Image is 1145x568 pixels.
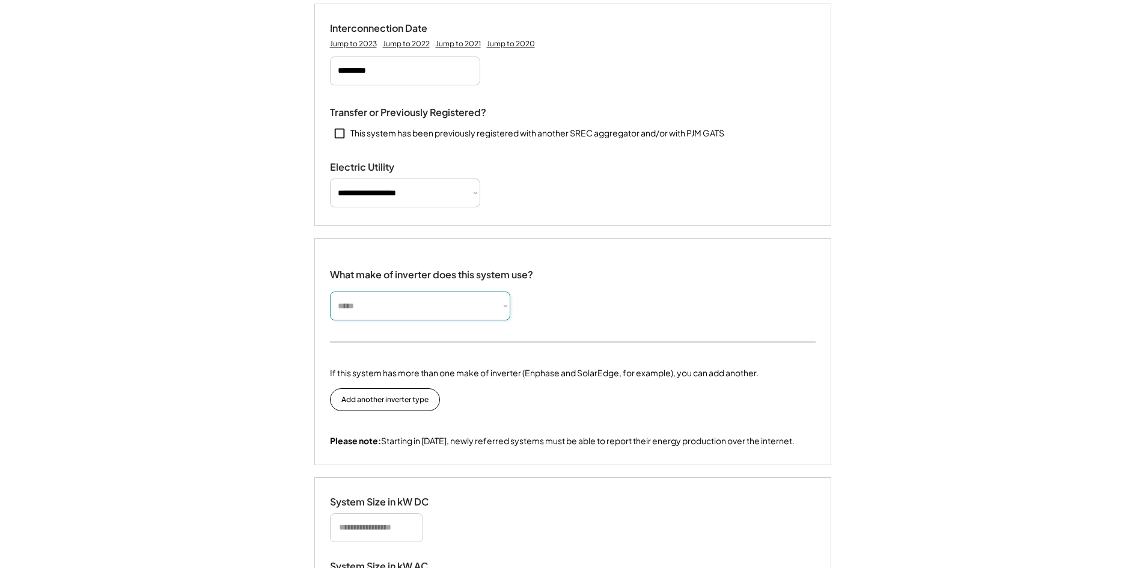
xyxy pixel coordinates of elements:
[330,435,381,446] strong: Please note:
[330,388,440,411] button: Add another inverter type
[487,39,535,49] div: Jump to 2020
[350,127,724,139] div: This system has been previously registered with another SREC aggregator and/or with PJM GATS
[330,367,759,379] div: If this system has more than one make of inverter (Enphase and SolarEdge, for example), you can a...
[330,106,486,119] div: Transfer or Previously Registered?
[330,22,450,35] div: Interconnection Date
[383,39,430,49] div: Jump to 2022
[330,257,533,284] div: What make of inverter does this system use?
[330,39,377,49] div: Jump to 2023
[436,39,481,49] div: Jump to 2021
[330,435,795,447] div: Starting in [DATE], newly referred systems must be able to report their energy production over th...
[330,496,450,508] div: System Size in kW DC
[330,161,450,174] div: Electric Utility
